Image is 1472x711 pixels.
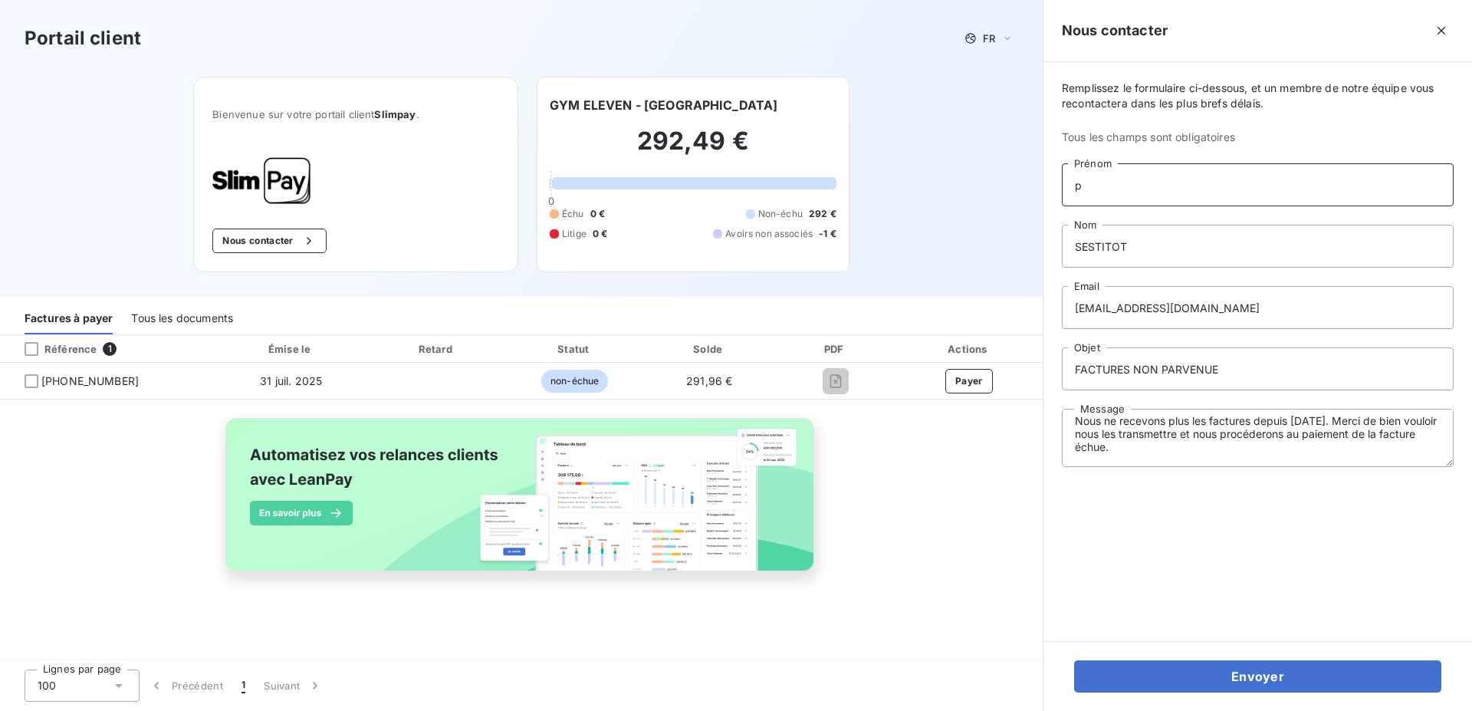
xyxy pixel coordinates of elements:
[1074,660,1441,693] button: Envoyer
[260,374,322,387] span: 31 juil. 2025
[212,229,326,253] button: Nous contacter
[646,341,773,357] div: Solde
[593,227,607,241] span: 0 €
[25,25,141,52] h3: Portail client
[219,341,364,357] div: Émise le
[590,207,605,221] span: 0 €
[212,157,310,204] img: Company logo
[242,678,245,693] span: 1
[562,227,586,241] span: Litige
[374,108,416,120] span: Slimpay
[103,342,117,356] span: 1
[510,341,640,357] div: Statut
[131,302,233,334] div: Tous les documents
[1062,81,1454,111] span: Remplissez le formulaire ci-dessous, et un membre de notre équipe vous recontactera dans les plus...
[725,227,813,241] span: Avoirs non associés
[550,96,778,114] h6: GYM ELEVEN - [GEOGRAPHIC_DATA]
[1062,163,1454,206] input: placeholder
[983,32,995,44] span: FR
[232,670,255,702] button: 1
[1062,20,1168,41] h5: Nous contacter
[212,409,831,597] img: banner
[562,207,584,221] span: Échu
[12,342,97,356] div: Référence
[686,374,732,387] span: 291,96 €
[809,207,836,221] span: 292 €
[758,207,803,221] span: Non-échu
[1062,225,1454,268] input: placeholder
[899,341,1040,357] div: Actions
[541,370,608,393] span: non-échue
[945,369,993,393] button: Payer
[38,678,56,693] span: 100
[41,374,139,389] span: [PHONE_NUMBER]
[550,126,836,172] h2: 292,49 €
[25,302,113,334] div: Factures à payer
[1062,286,1454,329] input: placeholder
[548,195,554,207] span: 0
[212,108,499,120] span: Bienvenue sur votre portail client .
[370,341,504,357] div: Retard
[255,670,332,702] button: Suivant
[819,227,836,241] span: -1 €
[1062,130,1454,145] span: Tous les champs sont obligatoires
[779,341,892,357] div: PDF
[1062,409,1454,467] textarea: Bonjour, Nous ne recevons plus les factures depuis [DATE]. Merci de bien vouloir nous les transme...
[140,670,232,702] button: Précédent
[1062,347,1454,390] input: placeholder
